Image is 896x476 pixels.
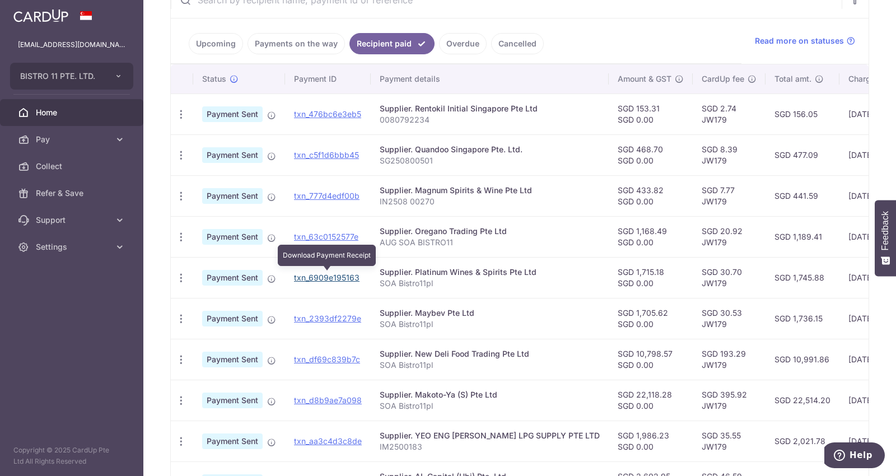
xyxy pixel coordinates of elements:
[202,270,263,286] span: Payment Sent
[491,33,544,54] a: Cancelled
[609,298,693,339] td: SGD 1,705.62 SGD 0.00
[693,257,766,298] td: SGD 30.70 JW179
[766,339,839,380] td: SGD 10,991.86
[609,421,693,461] td: SGD 1,986.23 SGD 0.00
[380,196,600,207] p: IN2508 00270
[609,216,693,257] td: SGD 1,168.49 SGD 0.00
[693,421,766,461] td: SGD 35.55 JW179
[766,257,839,298] td: SGD 1,745.88
[766,175,839,216] td: SGD 441.59
[693,134,766,175] td: SGD 8.39 JW179
[202,311,263,326] span: Payment Sent
[36,161,110,172] span: Collect
[202,229,263,245] span: Payment Sent
[380,389,600,400] div: Supplier. Makoto-Ya (S) Pte Ltd
[609,94,693,134] td: SGD 153.31 SGD 0.00
[202,147,263,163] span: Payment Sent
[36,107,110,118] span: Home
[294,314,361,323] a: txn_2393df2279e
[380,400,600,412] p: SOA Bistro11pl
[766,298,839,339] td: SGD 1,736.15
[202,433,263,449] span: Payment Sent
[380,430,600,441] div: Supplier. YEO ENG [PERSON_NAME] LPG SUPPLY PTE LTD
[20,71,103,82] span: BISTRO 11 PTE. LTD.
[380,267,600,278] div: Supplier. Platinum Wines & Spirits Pte Ltd
[380,114,600,125] p: 0080792234
[202,352,263,367] span: Payment Sent
[36,214,110,226] span: Support
[755,35,855,46] a: Read more on statuses
[380,155,600,166] p: SG250800501
[609,175,693,216] td: SGD 433.82 SGD 0.00
[766,216,839,257] td: SGD 1,189.41
[380,441,600,452] p: IM2500183
[248,33,345,54] a: Payments on the way
[294,150,359,160] a: txn_c5f1d6bbb45
[380,307,600,319] div: Supplier. Maybev Pte Ltd
[294,232,358,241] a: txn_63c0152577e
[294,273,360,282] a: txn_6909e195163
[10,63,133,90] button: BISTRO 11 PTE. LTD.
[766,94,839,134] td: SGD 156.05
[380,319,600,330] p: SOA Bistro11pl
[285,64,371,94] th: Payment ID
[294,436,362,446] a: txn_aa3c4d3c8de
[294,395,362,405] a: txn_d8b9ae7a098
[693,216,766,257] td: SGD 20.92 JW179
[693,94,766,134] td: SGD 2.74 JW179
[380,360,600,371] p: SOA Bistro11pl
[693,339,766,380] td: SGD 193.29 JW179
[702,73,744,85] span: CardUp fee
[18,39,125,50] p: [EMAIL_ADDRESS][DOMAIN_NAME]
[609,339,693,380] td: SGD 10,798.57 SGD 0.00
[824,442,885,470] iframe: Opens a widget where you can find more information
[609,134,693,175] td: SGD 468.70 SGD 0.00
[380,185,600,196] div: Supplier. Magnum Spirits & Wine Pte Ltd
[36,241,110,253] span: Settings
[380,278,600,289] p: SOA Bistro11pl
[189,33,243,54] a: Upcoming
[609,380,693,421] td: SGD 22,118.28 SGD 0.00
[618,73,671,85] span: Amount & GST
[294,191,360,200] a: txn_777d4edf00b
[380,226,600,237] div: Supplier. Oregano Trading Pte Ltd
[755,35,844,46] span: Read more on statuses
[202,73,226,85] span: Status
[36,188,110,199] span: Refer & Save
[766,421,839,461] td: SGD 2,021.78
[875,200,896,276] button: Feedback - Show survey
[349,33,435,54] a: Recipient paid
[294,354,360,364] a: txn_df69c839b7c
[609,257,693,298] td: SGD 1,715.18 SGD 0.00
[766,380,839,421] td: SGD 22,514.20
[380,237,600,248] p: AUG SOA BISTRO11
[202,188,263,204] span: Payment Sent
[278,245,376,266] div: Download Payment Receipt
[766,134,839,175] td: SGD 477.09
[294,109,361,119] a: txn_476bc6e3eb5
[202,393,263,408] span: Payment Sent
[693,175,766,216] td: SGD 7.77 JW179
[36,134,110,145] span: Pay
[774,73,811,85] span: Total amt.
[693,380,766,421] td: SGD 395.92 JW179
[380,144,600,155] div: Supplier. Quandoo Singapore Pte. Ltd.
[848,73,894,85] span: Charge date
[880,211,890,250] span: Feedback
[380,103,600,114] div: Supplier. Rentokil Initial Singapore Pte Ltd
[693,298,766,339] td: SGD 30.53 JW179
[439,33,487,54] a: Overdue
[202,106,263,122] span: Payment Sent
[371,64,609,94] th: Payment details
[380,348,600,360] div: Supplier. New Deli Food Trading Pte Ltd
[13,9,68,22] img: CardUp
